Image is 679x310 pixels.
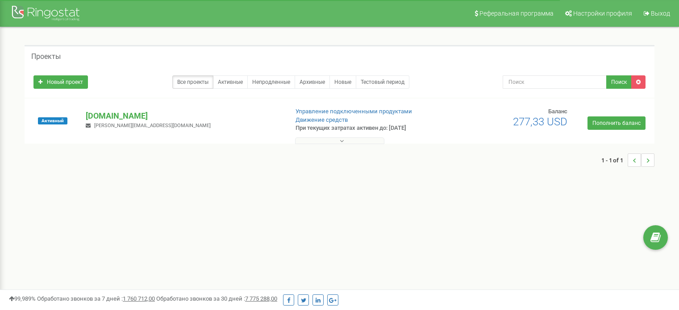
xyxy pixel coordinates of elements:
span: Активный [38,117,67,124]
span: 1 - 1 of 1 [601,153,628,167]
u: 1 760 712,00 [123,295,155,302]
span: 99,989% [9,295,36,302]
nav: ... [601,145,654,176]
span: Выход [651,10,670,17]
a: Непродленные [247,75,295,89]
button: Поиск [606,75,632,89]
p: [DOMAIN_NAME] [86,110,281,122]
h5: Проекты [31,53,61,61]
a: Движение средств [296,116,348,123]
a: Активные [213,75,248,89]
a: Пополнить баланс [587,116,646,130]
span: Настройки профиля [573,10,632,17]
span: Обработано звонков за 7 дней : [37,295,155,302]
a: Архивные [295,75,330,89]
a: Тестовый период [356,75,409,89]
a: Новый проект [33,75,88,89]
span: 277,33 USD [513,116,567,128]
span: Реферальная программа [479,10,554,17]
p: При текущих затратах активен до: [DATE] [296,124,438,132]
a: Все проекты [172,75,213,89]
u: 7 775 288,00 [245,295,277,302]
a: Управление подключенными продуктами [296,108,412,115]
a: Новые [329,75,356,89]
span: Обработано звонков за 30 дней : [156,295,277,302]
span: Баланс [548,108,567,115]
span: [PERSON_NAME][EMAIL_ADDRESS][DOMAIN_NAME] [94,123,211,128]
input: Поиск [503,75,607,89]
